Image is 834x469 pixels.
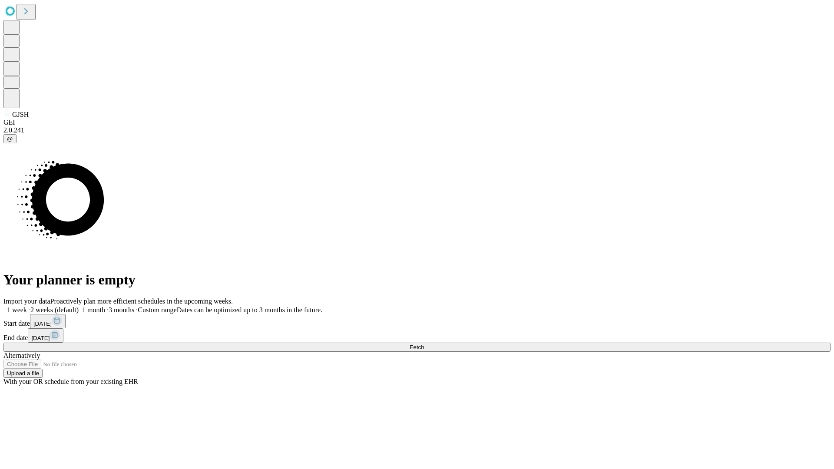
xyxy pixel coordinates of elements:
span: @ [7,135,13,142]
div: Start date [3,314,831,328]
h1: Your planner is empty [3,272,831,288]
span: 3 months [109,306,134,314]
button: [DATE] [28,328,63,343]
span: [DATE] [31,335,50,341]
span: Fetch [410,344,424,350]
span: Dates can be optimized up to 3 months in the future. [177,306,322,314]
div: End date [3,328,831,343]
span: [DATE] [33,320,52,327]
span: Proactively plan more efficient schedules in the upcoming weeks. [50,297,233,305]
button: @ [3,134,17,143]
span: 1 month [82,306,105,314]
span: Alternatively [3,352,40,359]
span: Custom range [138,306,176,314]
div: GEI [3,119,831,126]
button: [DATE] [30,314,66,328]
span: With your OR schedule from your existing EHR [3,378,138,385]
span: GJSH [12,111,29,118]
span: Import your data [3,297,50,305]
span: 1 week [7,306,27,314]
button: Fetch [3,343,831,352]
span: 2 weeks (default) [30,306,79,314]
button: Upload a file [3,369,43,378]
div: 2.0.241 [3,126,831,134]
